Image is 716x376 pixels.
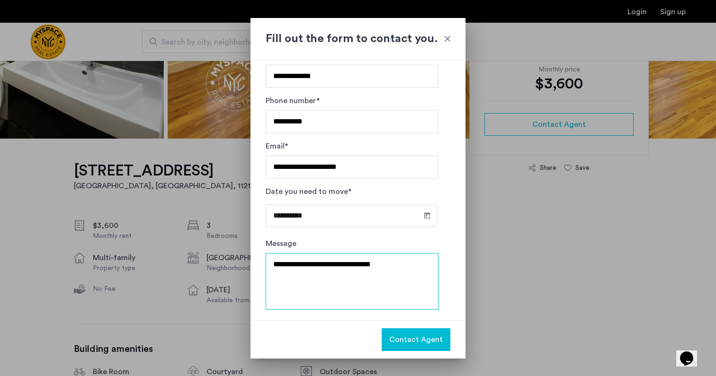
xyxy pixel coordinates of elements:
h2: Fill out the form to contact you. [266,30,450,47]
label: Date you need to move* [266,186,351,197]
button: Open calendar [421,210,433,221]
label: Message [266,238,296,249]
iframe: chat widget [676,338,707,367]
button: button [382,328,450,351]
label: Email* [266,140,288,152]
span: Contact Agent [389,334,443,345]
label: Phone number* [266,95,320,106]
